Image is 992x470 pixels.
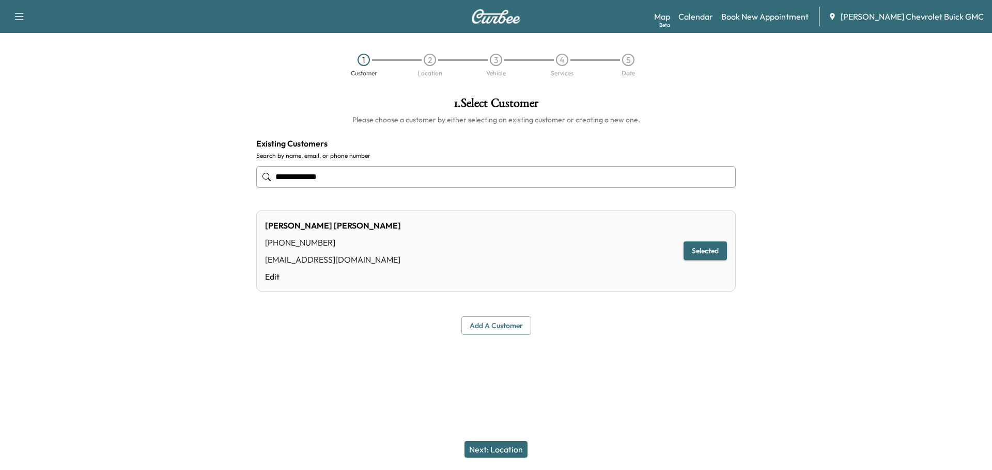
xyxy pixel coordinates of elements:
[265,270,401,283] a: Edit
[265,219,401,232] div: [PERSON_NAME] [PERSON_NAME]
[551,70,574,76] div: Services
[684,241,727,261] button: Selected
[659,21,670,29] div: Beta
[256,152,736,160] label: Search by name, email, or phone number
[424,54,436,66] div: 2
[486,70,506,76] div: Vehicle
[265,253,401,266] div: [EMAIL_ADDRESS][DOMAIN_NAME]
[556,54,568,66] div: 4
[721,10,809,23] a: Book New Appointment
[358,54,370,66] div: 1
[461,316,531,335] button: Add a customer
[417,70,442,76] div: Location
[654,10,670,23] a: MapBeta
[256,137,736,150] h4: Existing Customers
[265,236,401,249] div: [PHONE_NUMBER]
[622,70,635,76] div: Date
[678,10,713,23] a: Calendar
[471,9,521,24] img: Curbee Logo
[256,115,736,125] h6: Please choose a customer by either selecting an existing customer or creating a new one.
[622,54,634,66] div: 5
[464,441,528,458] button: Next: Location
[841,10,984,23] span: [PERSON_NAME] Chevrolet Buick GMC
[351,70,377,76] div: Customer
[256,97,736,115] h1: 1 . Select Customer
[490,54,502,66] div: 3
